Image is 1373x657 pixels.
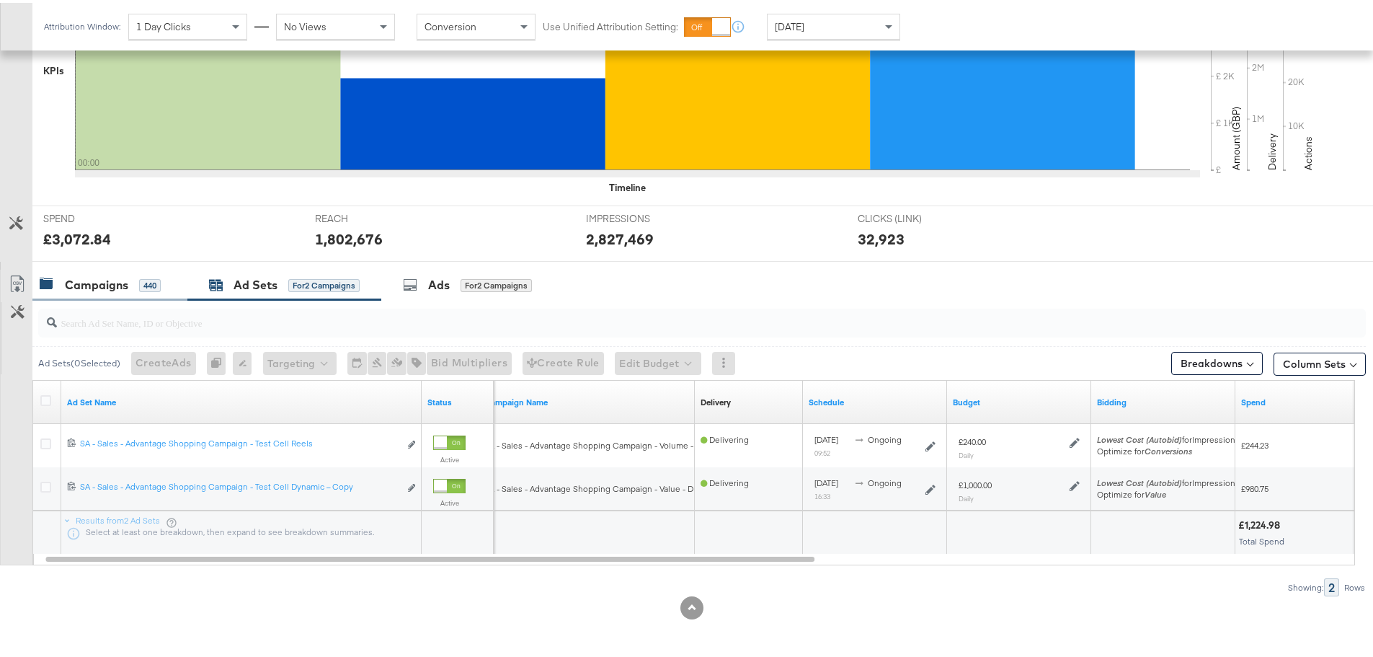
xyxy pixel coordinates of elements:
div: Attribution Window: [43,19,121,29]
div: £1,000.00 [959,477,992,488]
span: 1 Day Clicks [136,17,191,30]
span: ongoing [868,431,902,442]
span: Delivering [701,431,749,442]
input: Search Ad Set Name, ID or Objective [57,300,1244,328]
div: SA - Sales - Advantage Shopping Campaign - Test Cell Dynamic – Copy [80,478,399,490]
div: Showing: [1287,580,1324,590]
sub: 09:52 [814,446,830,454]
div: for 2 Campaigns [461,276,532,289]
div: £1,224.98 [1238,516,1284,529]
a: Reflects the ability of your Ad Set to achieve delivery based on ad states, schedule and budget. [701,394,731,405]
span: [DATE] [814,431,838,442]
div: Optimize for [1097,443,1240,454]
div: Optimize for [1097,486,1240,498]
div: Ads [428,274,450,291]
span: for Impressions [1097,431,1240,442]
a: Shows your bid and optimisation settings for this Ad Set. [1097,394,1230,405]
div: 440 [139,276,161,289]
label: Active [433,495,466,505]
div: SA - Sales - Advantage Shopping Campaign - Test Cell Reels [80,435,399,446]
a: SA - Sales - Advantage Shopping Campaign - Test Cell Reels [80,435,399,450]
text: Delivery [1266,131,1279,167]
div: 0 [207,349,233,372]
div: Campaigns [65,274,128,291]
span: REACH [315,209,423,223]
a: SA - Sales - Advantage Shopping Campaign - Test Cell Dynamic – Copy [80,478,399,493]
span: No Views [284,17,326,30]
em: Conversions [1145,443,1192,454]
a: Your campaign name. [484,394,689,405]
span: Delivering [701,475,749,485]
button: Column Sets [1274,350,1366,373]
div: Ad Sets [234,274,277,291]
span: for Impressions [1097,475,1240,485]
div: 1,802,676 [315,226,383,247]
div: KPIs [43,61,64,75]
em: Value [1145,486,1166,497]
span: CLICKS (LINK) [858,209,966,223]
div: 32,923 [858,226,905,247]
span: SA - Sales - Advantage Shopping Campaign - Volume - Reels - iCOS test - Cell B [484,437,792,448]
div: Rows [1343,580,1366,590]
div: £240.00 [959,433,986,445]
div: 2,827,469 [586,226,654,247]
a: Shows when your Ad Set is scheduled to deliver. [809,394,941,405]
div: £3,072.84 [43,226,111,247]
span: [DATE] [775,17,804,30]
span: SA - Sales - Advantage Shopping Campaign - Value - DPA - iCOS test - Cell B [484,480,778,491]
span: Conversion [425,17,476,30]
label: Active [433,452,466,462]
span: ongoing [868,475,902,485]
em: Lowest Cost (Autobid) [1097,475,1182,485]
button: Breakdowns [1171,349,1263,372]
text: Amount (GBP) [1230,104,1243,167]
div: 2 [1324,576,1339,594]
span: [DATE] [814,475,838,485]
span: SPEND [43,209,151,223]
a: Shows the current state of your Ad Set. [427,394,488,405]
sub: 16:33 [814,489,830,498]
div: Delivery [701,394,731,405]
sub: Daily [959,448,974,457]
a: Shows the current budget of Ad Set. [953,394,1085,405]
sub: Daily [959,491,974,500]
span: Total Spend [1239,533,1284,544]
a: Your Ad Set name. [67,394,416,405]
div: for 2 Campaigns [288,276,360,289]
label: Use Unified Attribution Setting: [543,17,678,31]
div: Timeline [609,178,646,192]
em: Lowest Cost (Autobid) [1097,431,1182,442]
span: IMPRESSIONS [586,209,694,223]
text: Actions [1302,133,1315,167]
div: Ad Sets ( 0 Selected) [38,354,120,367]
